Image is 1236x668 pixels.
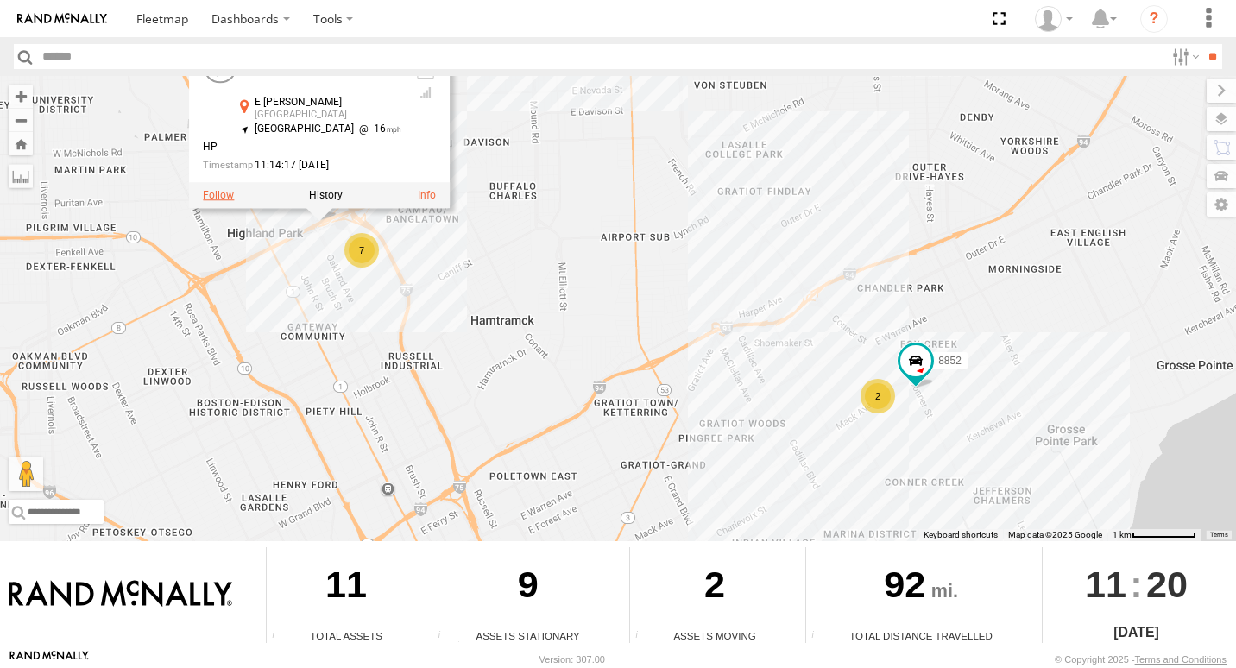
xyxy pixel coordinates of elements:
[9,651,89,668] a: Visit our Website
[354,123,401,135] span: 16
[203,160,401,171] div: Date/time of location update
[432,630,458,643] div: Total number of assets current stationary.
[806,628,1036,643] div: Total Distance Travelled
[9,164,33,188] label: Measure
[9,580,232,609] img: Rand McNally
[1140,5,1168,33] i: ?
[861,379,895,413] div: 2
[938,355,962,367] span: 8852
[1055,654,1227,665] div: © Copyright 2025 -
[255,110,401,120] div: [GEOGRAPHIC_DATA]
[9,108,33,132] button: Zoom out
[1029,6,1079,32] div: Valeo Dash
[415,66,436,80] div: No battery health information received from this device.
[1043,547,1230,621] div: :
[1146,547,1188,621] span: 20
[1135,654,1227,665] a: Terms and Conditions
[432,628,623,643] div: Assets Stationary
[1113,530,1132,539] span: 1 km
[1008,530,1102,539] span: Map data ©2025 Google
[267,630,293,643] div: Total number of Enabled Assets
[1210,531,1228,538] a: Terms (opens in new tab)
[806,547,1036,628] div: 92
[630,547,799,628] div: 2
[539,654,605,665] div: Version: 307.00
[630,630,656,643] div: Total number of assets current in transit.
[9,132,33,155] button: Zoom Home
[1165,44,1202,69] label: Search Filter Options
[1043,622,1230,643] div: [DATE]
[806,630,832,643] div: Total distance travelled by all assets within specified date range and applied filters
[255,123,354,135] span: [GEOGRAPHIC_DATA]
[9,85,33,108] button: Zoom in
[309,188,343,200] label: View Asset History
[1085,547,1126,621] span: 11
[418,188,436,200] a: View Asset Details
[17,13,107,25] img: rand-logo.svg
[1207,192,1236,217] label: Map Settings
[255,97,401,108] div: E [PERSON_NAME]
[344,233,379,268] div: 7
[1107,529,1201,541] button: Map Scale: 1 km per 71 pixels
[267,547,426,628] div: 11
[432,547,623,628] div: 9
[415,85,436,99] div: Last Event GSM Signal Strength
[924,529,998,541] button: Keyboard shortcuts
[267,628,426,643] div: Total Assets
[203,188,234,200] label: Realtime tracking of Asset
[203,142,401,153] div: HP
[630,628,799,643] div: Assets Moving
[9,457,43,491] button: Drag Pegman onto the map to open Street View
